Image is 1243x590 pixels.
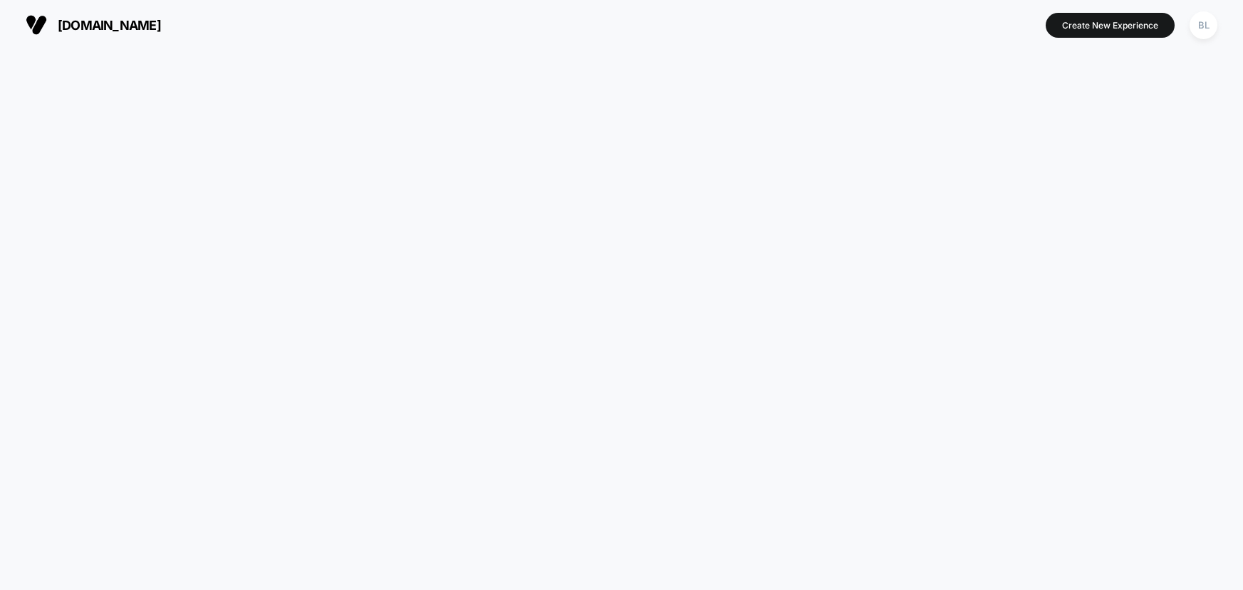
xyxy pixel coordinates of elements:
button: BL [1185,11,1222,40]
img: Visually logo [26,14,47,36]
div: BL [1190,11,1217,39]
span: [DOMAIN_NAME] [58,18,161,33]
button: [DOMAIN_NAME] [21,14,165,36]
button: Create New Experience [1046,13,1175,38]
